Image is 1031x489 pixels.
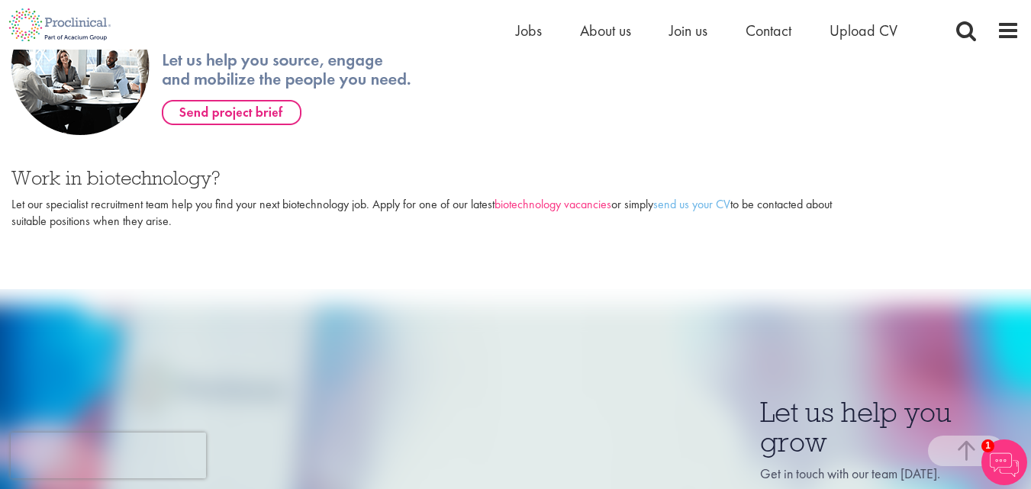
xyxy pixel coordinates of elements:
span: 1 [981,439,994,452]
h3: Work in biotechnology? [11,168,848,188]
iframe: reCAPTCHA [11,433,206,478]
a: Contact [746,21,791,40]
a: Need help hiring? [11,57,469,73]
h3: Let us help you grow [760,397,1020,456]
a: biotechnology vacancies [495,196,611,212]
img: Chatbot [981,439,1027,485]
a: About us [580,21,631,40]
a: Jobs [516,21,542,40]
a: Join us [669,21,707,40]
p: Let our specialist recruitment team help you find your next biotechnology job. Apply for one of o... [11,196,848,231]
a: send us your CV [653,196,730,212]
a: Upload CV [830,21,897,40]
